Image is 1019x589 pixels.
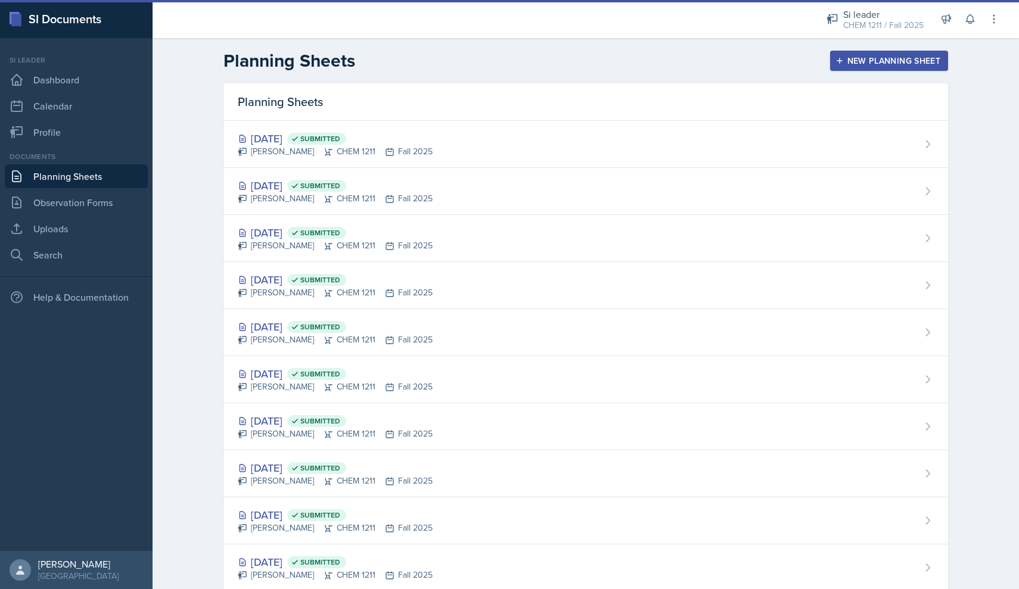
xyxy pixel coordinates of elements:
[223,50,355,71] h2: Planning Sheets
[5,94,148,118] a: Calendar
[238,569,433,581] div: [PERSON_NAME] CHEM 1211 Fall 2025
[300,275,340,285] span: Submitted
[238,192,433,205] div: [PERSON_NAME] CHEM 1211 Fall 2025
[238,130,433,147] div: [DATE]
[238,507,433,523] div: [DATE]
[223,497,948,544] a: [DATE] Submitted [PERSON_NAME]CHEM 1211Fall 2025
[238,177,433,194] div: [DATE]
[38,570,119,582] div: [GEOGRAPHIC_DATA]
[238,460,433,476] div: [DATE]
[5,164,148,188] a: Planning Sheets
[238,381,433,393] div: [PERSON_NAME] CHEM 1211 Fall 2025
[300,557,340,567] span: Submitted
[5,68,148,92] a: Dashboard
[223,168,948,215] a: [DATE] Submitted [PERSON_NAME]CHEM 1211Fall 2025
[5,191,148,214] a: Observation Forms
[300,510,340,520] span: Submitted
[238,554,433,570] div: [DATE]
[38,558,119,570] div: [PERSON_NAME]
[300,181,340,191] span: Submitted
[5,217,148,241] a: Uploads
[238,272,433,288] div: [DATE]
[300,463,340,473] span: Submitted
[843,7,924,21] div: Si leader
[300,134,340,144] span: Submitted
[843,19,924,32] div: CHEM 1211 / Fall 2025
[223,215,948,262] a: [DATE] Submitted [PERSON_NAME]CHEM 1211Fall 2025
[223,121,948,168] a: [DATE] Submitted [PERSON_NAME]CHEM 1211Fall 2025
[238,334,433,346] div: [PERSON_NAME] CHEM 1211 Fall 2025
[223,309,948,356] a: [DATE] Submitted [PERSON_NAME]CHEM 1211Fall 2025
[5,285,148,309] div: Help & Documentation
[5,55,148,66] div: Si leader
[5,243,148,267] a: Search
[223,83,948,121] div: Planning Sheets
[223,356,948,403] a: [DATE] Submitted [PERSON_NAME]CHEM 1211Fall 2025
[238,145,433,158] div: [PERSON_NAME] CHEM 1211 Fall 2025
[300,322,340,332] span: Submitted
[223,403,948,450] a: [DATE] Submitted [PERSON_NAME]CHEM 1211Fall 2025
[238,225,433,241] div: [DATE]
[238,428,433,440] div: [PERSON_NAME] CHEM 1211 Fall 2025
[300,416,340,426] span: Submitted
[300,369,340,379] span: Submitted
[238,239,433,252] div: [PERSON_NAME] CHEM 1211 Fall 2025
[5,151,148,162] div: Documents
[238,286,433,299] div: [PERSON_NAME] CHEM 1211 Fall 2025
[238,475,433,487] div: [PERSON_NAME] CHEM 1211 Fall 2025
[238,522,433,534] div: [PERSON_NAME] CHEM 1211 Fall 2025
[238,319,433,335] div: [DATE]
[830,51,948,71] button: New Planning Sheet
[223,450,948,497] a: [DATE] Submitted [PERSON_NAME]CHEM 1211Fall 2025
[5,120,148,144] a: Profile
[223,262,948,309] a: [DATE] Submitted [PERSON_NAME]CHEM 1211Fall 2025
[238,413,433,429] div: [DATE]
[300,228,340,238] span: Submitted
[838,56,940,66] div: New Planning Sheet
[238,366,433,382] div: [DATE]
